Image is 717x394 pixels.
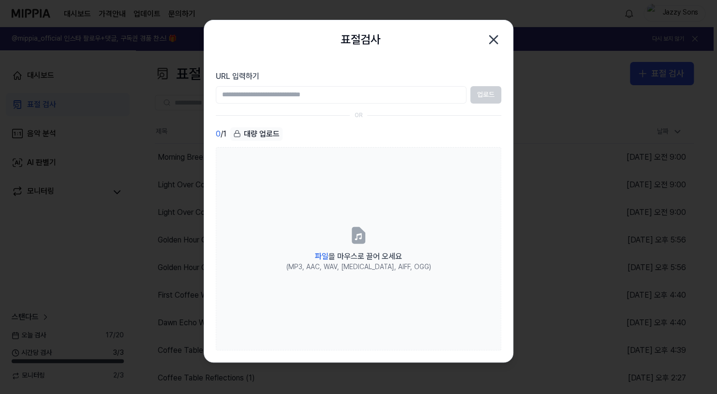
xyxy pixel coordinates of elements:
label: URL 입력하기 [216,71,501,82]
span: 파일 [315,252,329,261]
div: OR [355,111,363,120]
div: 대량 업로드 [230,127,283,140]
h2: 표절검사 [341,30,380,48]
span: 을 마우스로 끌어 오세요 [315,252,402,261]
span: 0 [216,128,221,140]
button: 대량 업로드 [230,127,283,141]
div: / 1 [216,127,226,141]
div: (MP3, AAC, WAV, [MEDICAL_DATA], AIFF, OGG) [286,262,431,272]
